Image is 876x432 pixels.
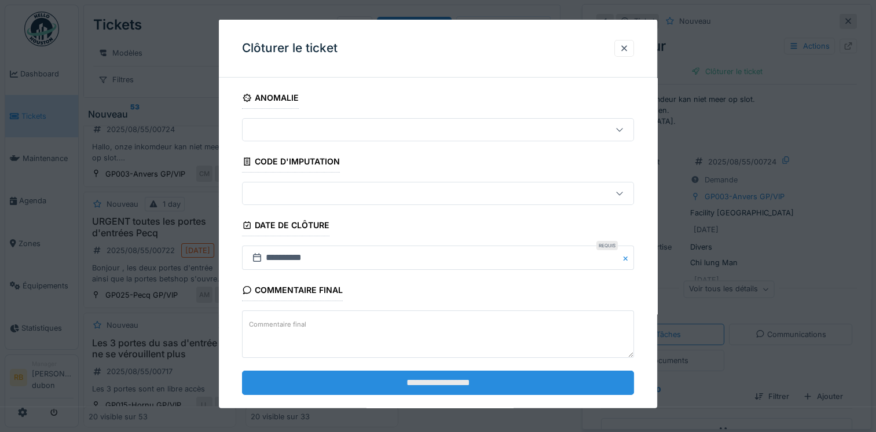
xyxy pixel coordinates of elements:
[242,281,343,301] div: Commentaire final
[596,241,618,250] div: Requis
[242,89,299,109] div: Anomalie
[242,217,329,236] div: Date de clôture
[247,317,309,331] label: Commentaire final
[242,41,338,56] h3: Clôturer le ticket
[242,153,340,173] div: Code d'imputation
[621,246,634,270] button: Close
